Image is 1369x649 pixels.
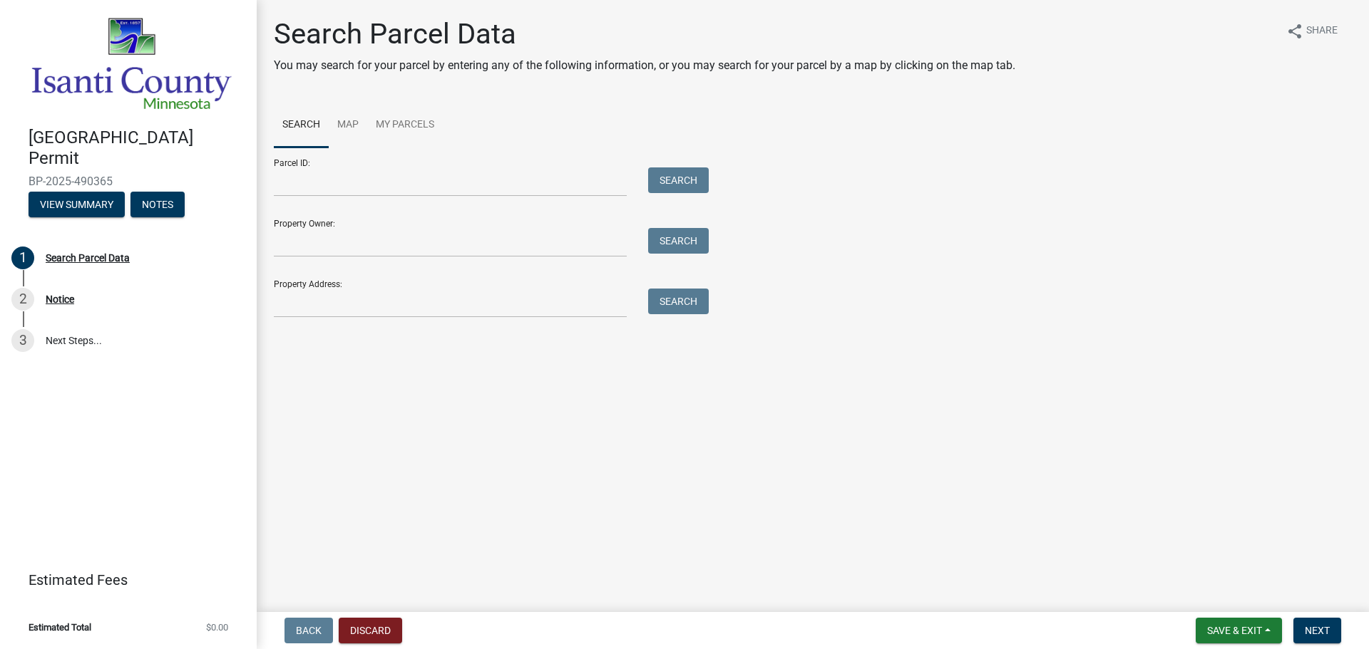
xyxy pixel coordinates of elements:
button: Search [648,289,709,314]
h4: [GEOGRAPHIC_DATA] Permit [29,128,245,169]
button: Save & Exit [1196,618,1282,643]
span: Estimated Total [29,623,91,632]
button: Notes [130,192,185,217]
button: Search [648,167,709,193]
span: BP-2025-490365 [29,175,228,188]
button: Discard [339,618,402,643]
a: Search [274,103,329,148]
div: 2 [11,288,34,311]
a: Estimated Fees [11,566,234,594]
i: share [1286,23,1303,40]
span: Back [296,625,322,636]
span: Share [1306,23,1338,40]
div: Notice [46,294,74,304]
button: shareShare [1275,17,1349,45]
wm-modal-confirm: Summary [29,199,125,211]
span: Save & Exit [1207,625,1262,636]
button: View Summary [29,192,125,217]
a: My Parcels [367,103,443,148]
wm-modal-confirm: Notes [130,199,185,211]
h1: Search Parcel Data [274,17,1015,51]
div: 1 [11,246,34,269]
button: Back [284,618,333,643]
span: $0.00 [206,623,228,632]
button: Search [648,228,709,254]
button: Next [1293,618,1341,643]
a: Map [329,103,367,148]
img: Isanti County, Minnesota [29,15,234,113]
span: Next [1305,625,1330,636]
p: You may search for your parcel by entering any of the following information, or you may search fo... [274,57,1015,74]
div: 3 [11,329,34,352]
div: Search Parcel Data [46,253,130,263]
